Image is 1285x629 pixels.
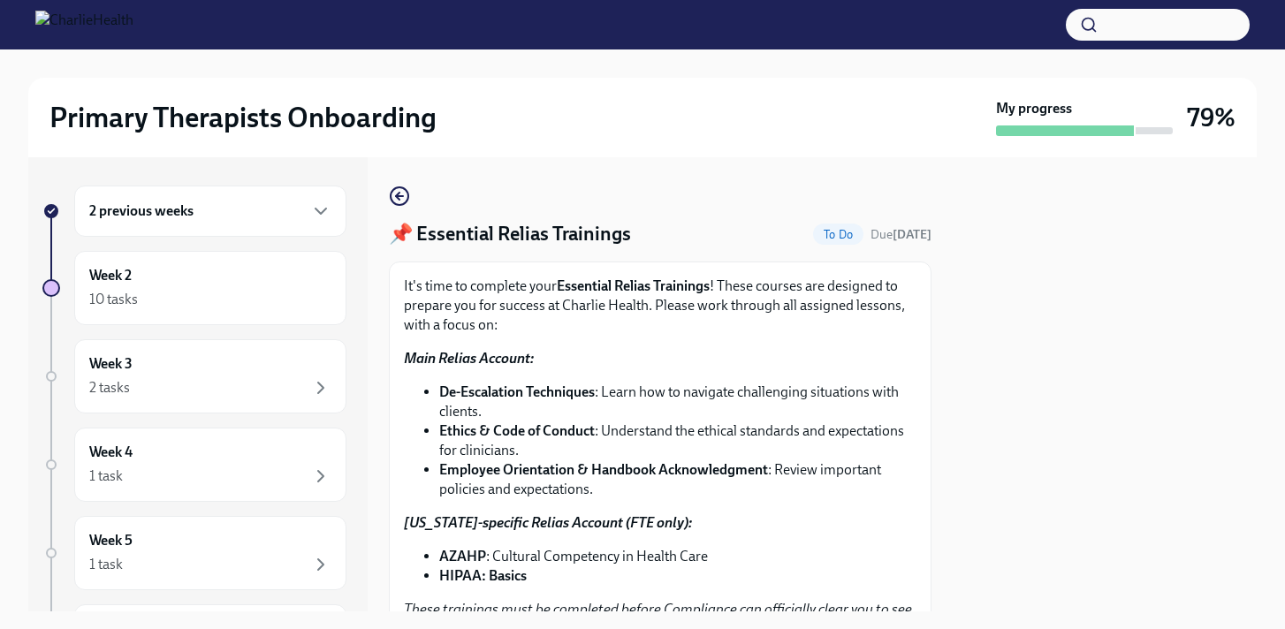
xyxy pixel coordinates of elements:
[389,221,631,247] h4: 📌 Essential Relias Trainings
[404,350,534,367] strong: Main Relias Account:
[996,99,1072,118] strong: My progress
[42,251,346,325] a: Week 210 tasks
[42,428,346,502] a: Week 41 task
[89,201,194,221] h6: 2 previous weeks
[89,555,123,574] div: 1 task
[74,186,346,237] div: 2 previous weeks
[89,290,138,309] div: 10 tasks
[439,460,916,499] li: : Review important policies and expectations.
[439,383,916,421] li: : Learn how to navigate challenging situations with clients.
[439,422,595,439] strong: Ethics & Code of Conduct
[893,227,931,242] strong: [DATE]
[813,228,863,241] span: To Do
[439,567,527,584] strong: HIPAA: Basics
[1187,102,1236,133] h3: 79%
[871,227,931,242] span: Due
[404,514,692,531] strong: [US_STATE]-specific Relias Account (FTE only):
[557,277,710,294] strong: Essential Relias Trainings
[404,277,916,335] p: It's time to complete your ! These courses are designed to prepare you for success at Charlie Hea...
[871,226,931,243] span: August 18th, 2025 09:00
[89,266,132,285] h6: Week 2
[439,383,595,400] strong: De-Escalation Techniques
[35,11,133,39] img: CharlieHealth
[42,339,346,413] a: Week 32 tasks
[439,548,486,565] strong: AZAHP
[89,354,133,374] h6: Week 3
[439,461,768,478] strong: Employee Orientation & Handbook Acknowledgment
[89,443,133,462] h6: Week 4
[89,466,123,486] div: 1 task
[89,531,133,550] h6: Week 5
[89,378,130,398] div: 2 tasks
[439,421,916,460] li: : Understand the ethical standards and expectations for clinicians.
[439,547,916,566] li: : Cultural Competency in Health Care
[42,516,346,590] a: Week 51 task
[49,100,437,135] h2: Primary Therapists Onboarding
